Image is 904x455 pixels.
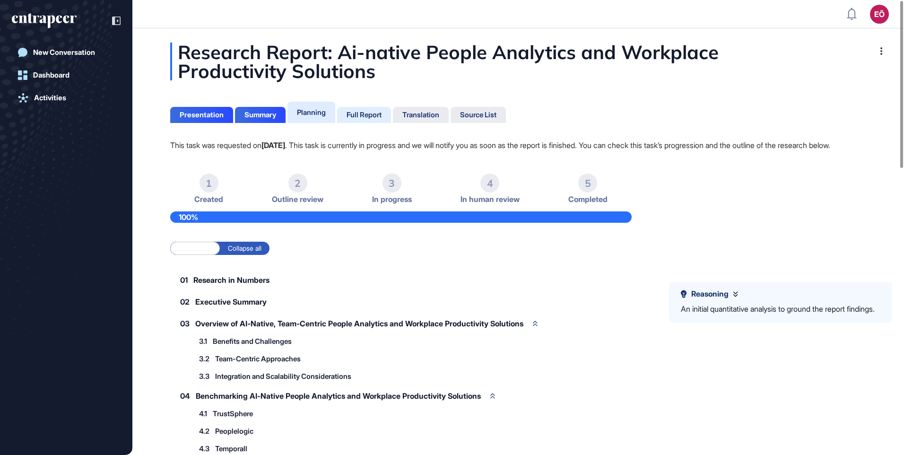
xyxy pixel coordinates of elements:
button: EÖ [870,5,889,24]
a: Dashboard [12,66,121,85]
div: Source List [460,111,496,119]
div: New Conversation [33,48,95,57]
span: 02 [180,298,190,306]
span: Integration and Scalability Considerations [215,373,351,380]
a: New Conversation [12,43,121,62]
span: 4.3 [199,445,209,452]
span: 3.2 [199,355,209,362]
div: 3 [382,174,401,192]
span: 01 [180,276,188,284]
div: Translation [402,111,439,119]
span: Completed [568,195,608,204]
a: Activities [12,88,121,107]
span: In human review [461,195,520,204]
div: Dashboard [33,71,70,79]
label: Collapse all [220,242,269,255]
div: Research Report: Ai-native People Analytics and Workplace Productivity Solutions [170,43,866,80]
div: Planning [297,108,326,117]
span: 3.1 [199,338,207,345]
span: 04 [180,392,190,400]
span: Executive Summary [195,298,267,306]
span: Peoplelogic [215,428,253,435]
span: 03 [180,320,190,327]
span: Outline review [272,195,323,204]
div: An initial quantitative analysis to ground the report findings. [681,303,875,315]
span: Team-Centric Approaches [215,355,301,362]
span: Temporall [215,445,247,452]
div: 100% [170,211,632,223]
span: TrustSphere [213,410,253,417]
span: 3.3 [199,373,209,380]
div: 4 [480,174,499,192]
span: Reasoning [691,289,729,298]
span: Created [194,195,223,204]
span: Benchmarking AI-Native People Analytics and Workplace Productivity Solutions [196,392,481,400]
div: 5 [578,174,597,192]
div: Full Report [347,111,382,119]
div: Activities [34,94,66,102]
span: Benefits and Challenges [213,338,292,345]
p: This task was requested on . This task is currently in progress and we will notify you as soon as... [170,139,866,151]
label: Expand all [170,242,220,255]
div: 1 [200,174,218,192]
div: 2 [288,174,307,192]
strong: [DATE] [261,140,285,150]
div: Summary [244,111,276,119]
span: 4.1 [199,410,207,417]
span: Research in Numbers [193,276,269,284]
span: In progress [372,195,412,204]
span: Overview of AI-Native, Team-Centric People Analytics and Workplace Productivity Solutions [195,320,523,327]
div: Presentation [180,111,224,119]
div: entrapeer-logo [12,13,77,28]
span: 4.2 [199,428,209,435]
